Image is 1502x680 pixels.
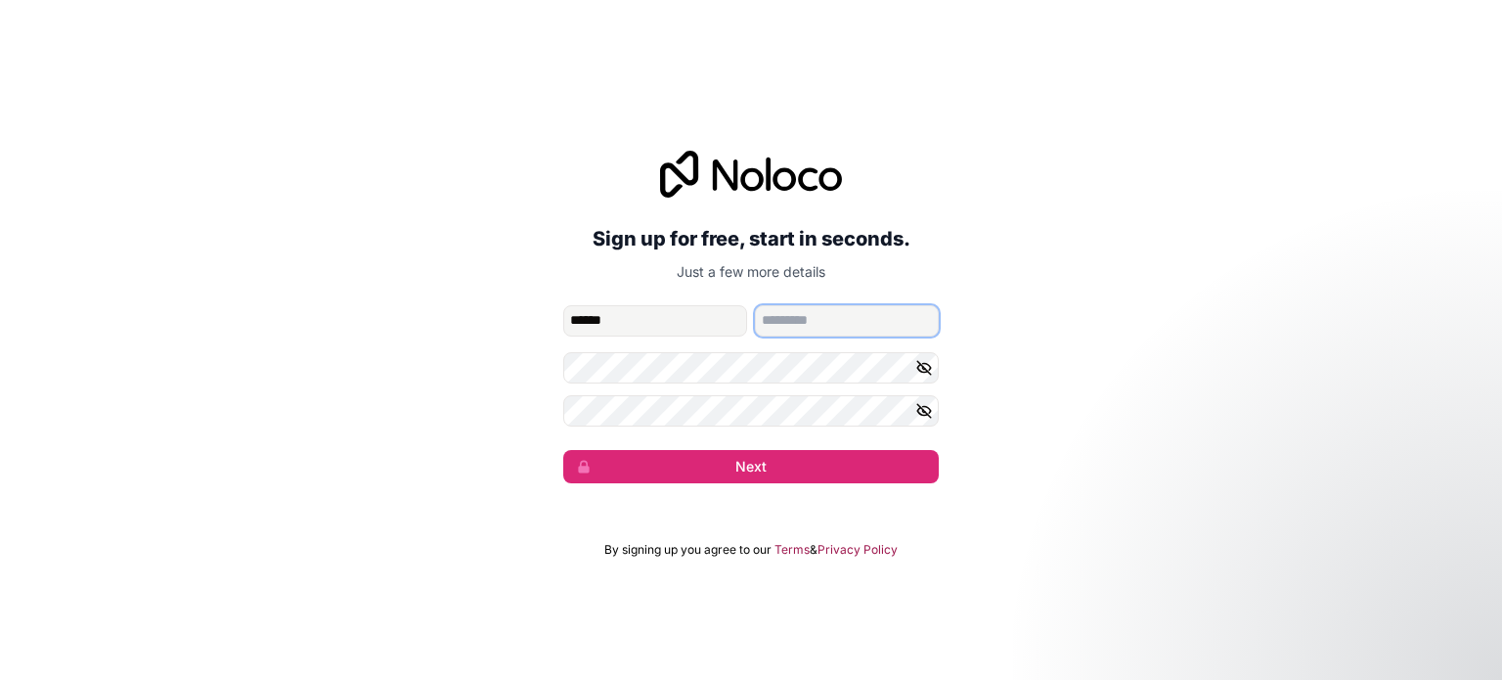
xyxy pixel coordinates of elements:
a: Privacy Policy [817,542,898,558]
button: Next [563,450,939,483]
input: family-name [755,305,939,337]
h2: Sign up for free, start in seconds. [563,221,939,256]
input: Confirm password [563,395,939,427]
input: given-name [563,305,747,337]
span: & [810,542,817,558]
a: Terms [774,542,810,558]
p: Just a few more details [563,262,939,282]
input: Password [563,352,939,384]
span: By signing up you agree to our [604,542,772,558]
iframe: Intercom notifications message [1111,533,1502,670]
